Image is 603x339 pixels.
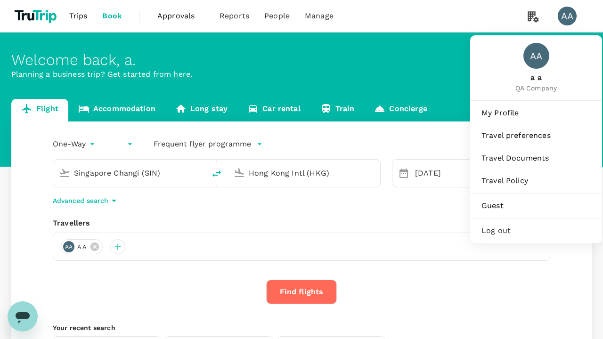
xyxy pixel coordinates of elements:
p: Frequent flyer programme [154,138,251,150]
button: Frequent flyer programme [154,138,262,150]
div: AA [63,241,74,252]
div: Log out [474,220,598,241]
a: Train [310,99,365,121]
span: Guest [481,200,591,211]
a: Guest [474,195,598,216]
div: AA [523,43,549,69]
a: Long stay [165,99,237,121]
span: QA Company [515,83,557,93]
button: delete [205,162,228,185]
span: Book [102,10,122,22]
span: Travel preferences [481,130,591,141]
div: Travellers [53,218,550,229]
span: Travel Policy [481,175,591,186]
span: a a [72,242,92,252]
span: Reports [220,10,249,22]
input: Depart from [74,166,186,180]
div: Welcome back , a . [11,51,592,69]
img: TruTrip logo [11,6,62,26]
a: Flight [11,99,68,121]
input: Going to [249,166,360,180]
a: Concierge [364,99,437,121]
a: My Profile [474,103,598,123]
a: Car rental [237,99,310,121]
button: Open [199,172,201,174]
div: AA [558,7,577,25]
a: Accommodation [68,99,165,121]
p: Advanced search [53,196,108,205]
span: Approvals [157,10,204,22]
button: Find flights [266,280,337,304]
a: Travel Documents [474,148,598,169]
div: AAa a [61,239,103,254]
span: Log out [481,225,591,236]
div: [DATE] [411,164,474,183]
p: Your recent search [53,323,550,332]
button: Open [374,172,375,174]
span: Trips [69,10,88,22]
span: People [264,10,290,22]
span: a a [515,73,557,83]
p: Planning a business trip? Get started from here. [11,69,592,80]
a: Travel preferences [474,125,598,146]
span: Manage [305,10,334,22]
span: Travel Documents [481,153,591,164]
a: Travel Policy [474,170,598,191]
div: One-Way [53,137,97,152]
span: My Profile [481,107,591,119]
iframe: Button to launch messaging window [8,301,38,331]
button: Advanced search [53,195,120,206]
